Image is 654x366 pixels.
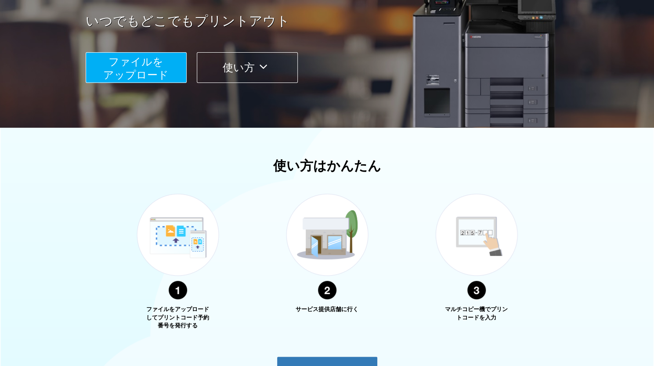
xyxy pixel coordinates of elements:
[444,305,509,322] p: マルチコピー機でプリントコードを入力
[294,305,360,314] p: サービス提供店舗に行く
[145,305,211,330] p: ファイルをアップロードしてプリントコード予約番号を発行する
[197,52,298,83] button: 使い方
[86,52,187,83] button: ファイルを​​アップロード
[103,56,169,81] span: ファイルを ​​アップロード
[86,12,591,31] a: いつでもどこでもプリントアウト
